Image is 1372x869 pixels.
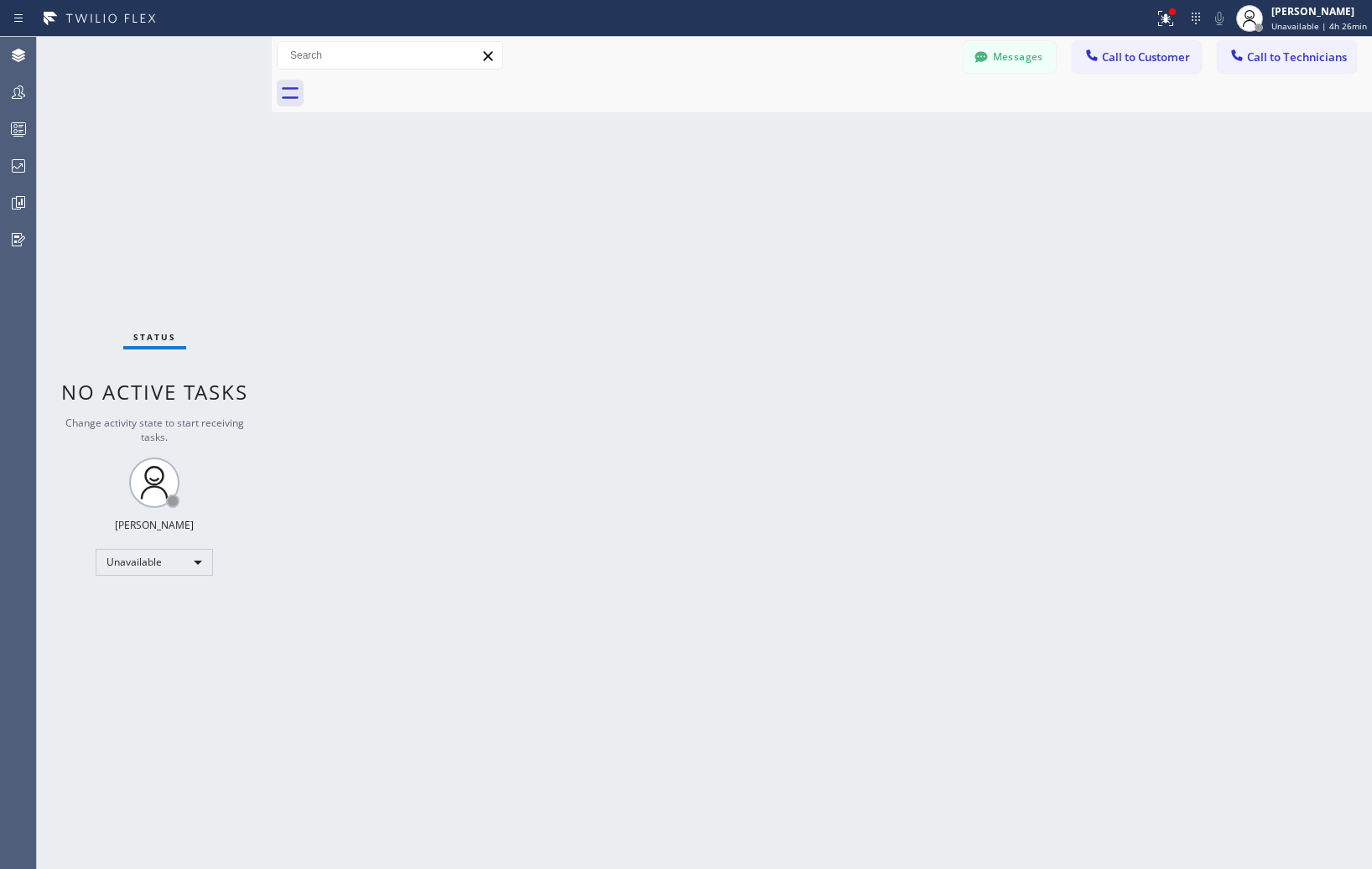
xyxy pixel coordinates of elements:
input: Search [278,42,502,69]
span: Unavailable | 4h 26min [1271,20,1367,32]
div: Unavailable [96,549,213,576]
button: Call to Technicians [1218,41,1356,73]
span: Status [133,331,176,343]
span: Call to Technicians [1247,49,1347,65]
button: Mute [1208,7,1231,30]
button: Call to Customer [1073,41,1201,73]
span: No active tasks [61,378,248,406]
button: Messages [964,41,1056,73]
span: Change activity state to start receiving tasks. [65,416,244,444]
div: [PERSON_NAME] [1271,4,1367,18]
span: Call to Customer [1102,49,1190,65]
div: [PERSON_NAME] [115,518,194,532]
